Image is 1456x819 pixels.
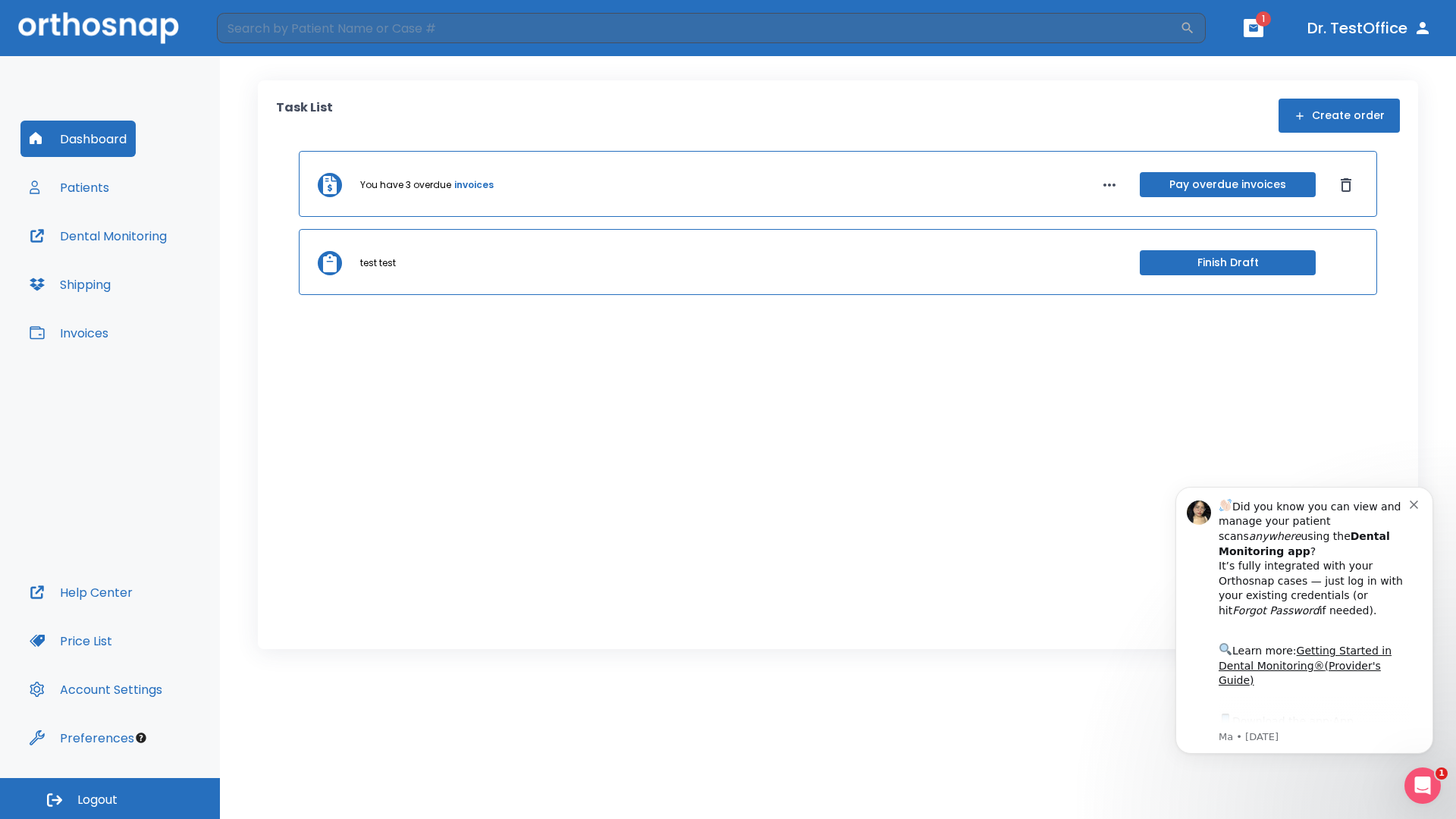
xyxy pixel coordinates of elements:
[18,12,179,43] img: Orthosnap
[77,792,118,808] span: Logout
[1334,173,1358,197] button: Dismiss
[1404,767,1441,804] iframe: Intercom live chat
[276,99,333,133] p: Task List
[360,256,396,270] p: test test
[1153,468,1456,811] iframe: Intercom notifications message
[360,178,451,192] p: You have 3 overdue
[20,671,171,708] button: Account Settings
[20,121,136,157] button: Dashboard
[1140,172,1316,197] button: Pay overdue invoices
[217,13,1180,43] input: Search by Patient Name or Case #
[20,720,143,756] button: Preferences
[1301,14,1438,42] button: Dr. TestOffice
[20,169,118,206] button: Patients
[1256,11,1271,27] span: 1
[20,574,142,610] button: Help Center
[1279,99,1400,133] button: Create order
[1436,767,1448,780] span: 1
[134,731,148,745] div: Tooltip anchor
[20,218,176,254] button: Dental Monitoring
[1140,250,1316,275] button: Finish Draft
[454,178,494,192] a: invoices
[20,315,118,351] button: Invoices
[20,266,120,303] button: Shipping
[20,623,121,659] button: Price List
